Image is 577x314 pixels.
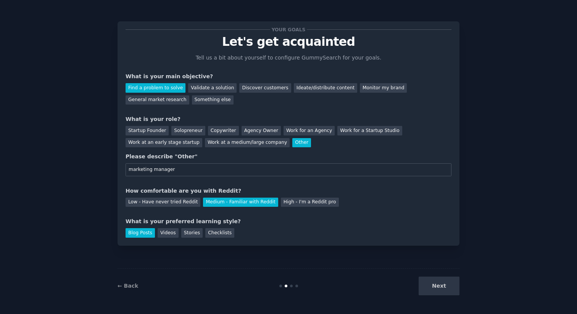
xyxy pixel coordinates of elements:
[239,83,291,93] div: Discover customers
[126,217,451,225] div: What is your preferred learning style?
[281,198,339,207] div: High - I'm a Reddit pro
[126,228,155,238] div: Blog Posts
[126,198,200,207] div: Low - Have never tried Reddit
[208,126,239,135] div: Copywriter
[126,83,185,93] div: Find a problem to solve
[126,187,451,195] div: How comfortable are you with Reddit?
[205,138,290,148] div: Work at a medium/large company
[181,228,203,238] div: Stories
[284,126,335,135] div: Work for an Agency
[126,126,169,135] div: Startup Founder
[126,163,451,176] input: Your role
[126,35,451,48] p: Let's get acquainted
[192,95,234,105] div: Something else
[158,228,179,238] div: Videos
[337,126,402,135] div: Work for a Startup Studio
[126,138,202,148] div: Work at an early stage startup
[360,83,407,93] div: Monitor my brand
[188,83,237,93] div: Validate a solution
[118,283,138,289] a: ← Back
[203,198,278,207] div: Medium - Familiar with Reddit
[294,83,357,93] div: Ideate/distribute content
[292,138,311,148] div: Other
[270,26,307,34] span: Your goals
[242,126,281,135] div: Agency Owner
[126,95,189,105] div: General market research
[205,228,234,238] div: Checklists
[192,54,385,62] p: Tell us a bit about yourself to configure GummySearch for your goals.
[126,153,451,161] div: Please describe "Other"
[126,72,451,81] div: What is your main objective?
[171,126,205,135] div: Solopreneur
[126,115,451,123] div: What is your role?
